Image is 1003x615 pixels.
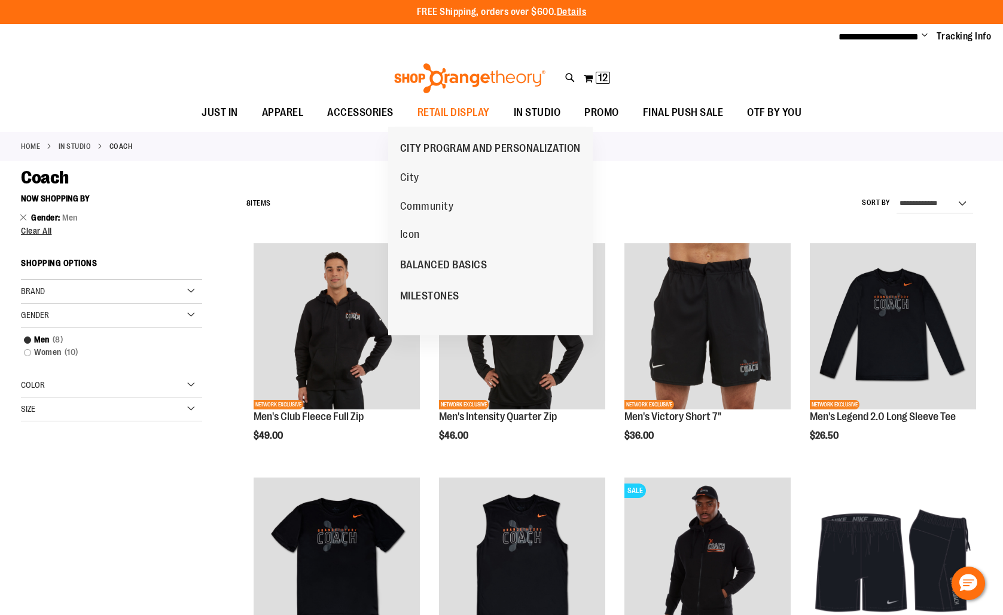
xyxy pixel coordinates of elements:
[810,243,976,411] a: OTF Mens Coach FA23 Legend 2.0 LS Tee - Black primary imageNETWORK EXCLUSIVE
[922,30,928,42] button: Account menu
[21,167,69,188] span: Coach
[254,400,303,409] span: NETWORK EXCLUSIVE
[21,286,45,296] span: Brand
[417,5,587,19] p: FREE Shipping, orders over $600.
[400,172,419,186] span: City
[810,430,840,441] span: $26.50
[59,141,92,152] a: IN STUDIO
[246,199,251,207] span: 8
[557,7,587,17] a: Details
[598,72,608,84] span: 12
[433,237,611,471] div: product
[400,142,581,157] span: CITY PROGRAM AND PERSONALIZATION
[417,99,490,126] span: RETAIL DISPLAY
[392,63,547,93] img: Shop Orangetheory
[439,411,557,423] a: Men's Intensity Quarter Zip
[643,99,724,126] span: FINAL PUSH SALE
[21,141,40,152] a: Home
[514,99,561,126] span: IN STUDIO
[250,99,316,127] a: APPAREL
[618,237,797,471] div: product
[327,99,394,126] span: ACCESSORIES
[394,220,426,249] a: Icon
[21,404,35,414] span: Size
[439,400,489,409] span: NETWORK EXCLUSIVE
[400,228,420,243] span: Icon
[810,411,956,423] a: Men's Legend 2.0 Long Sleeve Tee
[624,411,721,423] a: Men's Victory Short 7"
[18,333,192,346] a: Men8
[254,243,420,409] img: OTF Mens Coach FA23 Club Fleece Full Zip - Black primary image
[62,346,81,359] span: 10
[21,188,96,209] button: Now Shopping by
[254,243,420,411] a: OTF Mens Coach FA23 Club Fleece Full Zip - Black primary imageNETWORK EXCLUSIVE
[109,141,133,152] strong: Coach
[246,194,271,213] h2: Items
[400,259,487,274] span: BALANCED BASICS
[21,380,45,390] span: Color
[388,133,593,164] a: CITY PROGRAM AND PERSONALIZATION
[400,200,454,215] span: Community
[254,430,285,441] span: $49.00
[248,237,426,471] div: product
[804,237,982,471] div: product
[747,99,801,126] span: OTF BY YOU
[21,310,49,320] span: Gender
[624,430,656,441] span: $36.00
[202,99,238,126] span: JUST IN
[388,249,499,280] a: BALANCED BASICS
[624,484,646,498] span: SALE
[315,99,406,127] a: ACCESSORIES
[810,400,859,409] span: NETWORK EXCLUSIVE
[584,99,619,126] span: PROMO
[952,567,985,600] button: Hello, have a question? Let’s chat.
[21,227,202,235] a: Clear All
[400,290,459,305] span: MILESTONES
[21,253,202,280] strong: Shopping Options
[735,99,813,127] a: OTF BY YOU
[18,346,192,359] a: Women10
[50,333,66,346] span: 8
[31,213,62,222] span: Gender
[631,99,736,127] a: FINAL PUSH SALE
[502,99,573,126] a: IN STUDIO
[21,226,52,235] span: Clear All
[439,430,470,441] span: $46.00
[624,243,791,411] a: OTF Mens Coach FA23 Victory Short - Black primary imageNETWORK EXCLUSIVE
[810,243,976,409] img: OTF Mens Coach FA23 Legend 2.0 LS Tee - Black primary image
[262,99,304,126] span: APPAREL
[862,198,891,208] label: Sort By
[624,400,674,409] span: NETWORK EXCLUSIVE
[190,99,250,127] a: JUST IN
[394,163,425,192] a: City
[406,99,502,127] a: RETAIL DISPLAY
[62,213,78,222] span: Men
[624,243,791,409] img: OTF Mens Coach FA23 Victory Short - Black primary image
[388,127,593,335] ul: RETAIL DISPLAY
[572,99,631,127] a: PROMO
[254,411,364,423] a: Men's Club Fleece Full Zip
[937,30,992,43] a: Tracking Info
[388,280,471,311] a: MILESTONES
[394,192,460,221] a: Community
